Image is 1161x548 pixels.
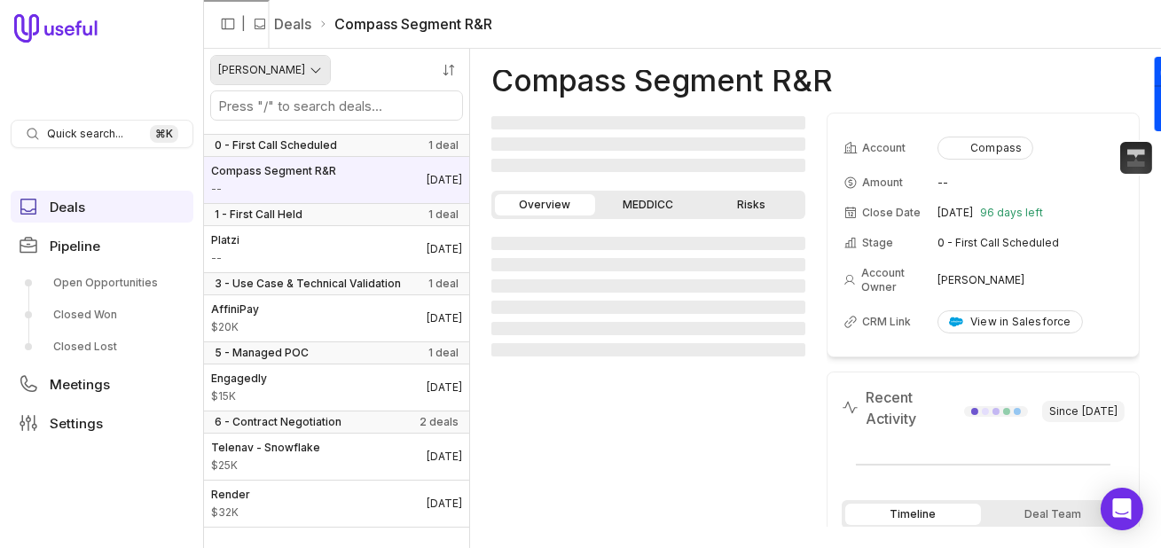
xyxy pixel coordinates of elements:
a: Render$32K[DATE] [204,481,469,527]
time: Deal Close Date [427,311,462,325]
div: Pipeline submenu [11,269,193,361]
time: Deal Close Date [427,380,462,395]
span: ‌ [491,137,805,151]
span: Amount [211,505,250,520]
span: Compass Segment R&R [211,164,336,178]
a: Pipeline [11,230,193,262]
span: ‌ [491,322,805,335]
button: Compass [937,137,1033,160]
div: View in Salesforce [949,315,1071,329]
time: Deal Close Date [427,173,462,187]
span: 6 - Contract Negotiation [215,415,341,429]
span: 1 deal [428,207,459,222]
span: ‌ [491,159,805,172]
nav: Deals [204,49,470,548]
span: Engagedly [211,372,267,386]
a: Telenav - Snowflake$25K[DATE] [204,434,469,480]
span: Amount [211,182,336,196]
span: 96 days left [980,206,1043,220]
span: Pipeline [50,239,100,253]
a: Risks [702,194,802,215]
span: Amount [211,320,259,334]
h2: Recent Activity [842,387,965,429]
a: View in Salesforce [937,310,1083,333]
li: Compass Segment R&R [318,13,492,35]
a: Open Opportunities [11,269,193,297]
span: Meetings [50,378,110,391]
span: 1 deal [428,346,459,360]
span: 0 - First Call Scheduled [215,138,337,153]
span: Platzi [211,233,239,247]
span: ‌ [491,301,805,314]
time: Deal Close Date [427,497,462,511]
div: Open Intercom Messenger [1101,488,1143,530]
span: 1 - First Call Held [215,207,302,222]
span: Amount [863,176,904,190]
kbd: ⌘ K [150,125,178,143]
span: CRM Link [863,315,912,329]
a: Settings [11,407,193,439]
a: MEDDICC [599,194,699,215]
span: ‌ [491,279,805,293]
a: Closed Won [11,301,193,329]
span: Close Date [863,206,922,220]
span: Deals [50,200,85,214]
span: Amount [211,251,239,265]
time: [DATE] [1082,404,1118,419]
td: 0 - First Call Scheduled [937,229,1123,257]
span: 5 - Managed POC [215,346,309,360]
div: Timeline [845,504,982,525]
a: Deals [274,13,311,35]
span: Stage [863,236,894,250]
span: Telenav - Snowflake [211,441,320,455]
span: AffiniPay [211,302,259,317]
time: [DATE] [937,206,973,220]
span: ‌ [491,237,805,250]
span: 3 - Use Case & Technical Validation [215,277,401,291]
span: ‌ [491,116,805,129]
a: Closed Lost [11,333,193,361]
button: Sort by [435,57,462,83]
div: Compass [949,141,1022,155]
a: Platzi--[DATE] [204,226,469,272]
td: -- [937,168,1123,197]
button: Collapse sidebar [215,11,241,37]
a: AffiniPay$20K[DATE] [204,295,469,341]
a: Engagedly$15K[DATE] [204,364,469,411]
span: ‌ [491,343,805,356]
span: 1 deal [428,277,459,291]
time: Deal Close Date [427,450,462,464]
a: Meetings [11,368,193,400]
span: Amount [211,458,320,473]
span: Account Owner [861,266,936,294]
span: Render [211,488,250,502]
a: Deals [11,191,193,223]
time: Deal Close Date [427,242,462,256]
h1: Compass Segment R&R [491,70,833,91]
span: Account [863,141,906,155]
div: Deal Team [984,504,1121,525]
a: Compass Segment R&R--[DATE] [204,157,469,203]
td: [PERSON_NAME] [937,259,1123,301]
span: Quick search... [47,127,123,141]
input: Search deals by name [211,91,462,120]
span: 2 deals [420,415,459,429]
span: Amount [211,389,267,403]
span: Settings [50,417,103,430]
span: ‌ [491,258,805,271]
a: Overview [495,194,595,215]
span: 1 deal [428,138,459,153]
span: | [241,13,246,35]
span: Since [1042,401,1125,422]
